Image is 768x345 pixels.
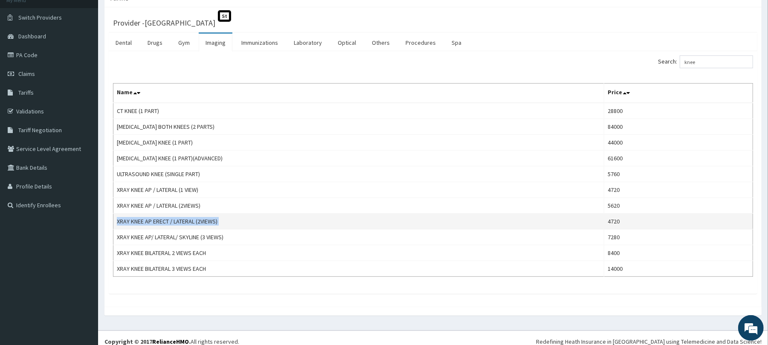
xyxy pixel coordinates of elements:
span: Tariffs [18,89,34,96]
td: XRAY KNEE AP / LATERAL (1 VIEW) [113,182,604,198]
label: Search: [658,55,753,68]
td: [MEDICAL_DATA] KNEE (1 PART) [113,135,604,151]
a: Laboratory [287,34,329,52]
span: We're online! [49,107,118,194]
td: XRAY KNEE AP ERECT / LATERAL (2VIEWS) [113,214,604,229]
td: 5620 [604,198,753,214]
td: 8400 [604,245,753,261]
span: Claims [18,70,35,78]
td: 61600 [604,151,753,166]
div: Minimize live chat window [140,4,160,25]
td: 7280 [604,229,753,245]
td: 44000 [604,135,753,151]
input: Search: [680,55,753,68]
td: [MEDICAL_DATA] BOTH KNEES (2 PARTS) [113,119,604,135]
h3: Provider - [GEOGRAPHIC_DATA] [113,19,215,27]
a: Procedures [399,34,443,52]
th: Name [113,84,604,103]
td: 84000 [604,119,753,135]
a: Optical [331,34,363,52]
textarea: Type your message and hit 'Enter' [4,233,162,263]
td: 14000 [604,261,753,277]
img: d_794563401_company_1708531726252_794563401 [16,43,35,64]
td: XRAY KNEE AP / LATERAL (2VIEWS) [113,198,604,214]
span: St [218,10,231,22]
span: Dashboard [18,32,46,40]
td: 5760 [604,166,753,182]
a: Drugs [141,34,169,52]
div: Chat with us now [44,48,143,59]
td: XRAY KNEE BILATERAL 2 VIEWS EACH [113,245,604,261]
a: Others [365,34,397,52]
td: CT KNEE (1 PART) [113,103,604,119]
a: Immunizations [235,34,285,52]
span: Tariff Negotiation [18,126,62,134]
a: Dental [109,34,139,52]
a: Gym [171,34,197,52]
a: Spa [445,34,468,52]
td: XRAY KNEE AP/ LATERAL/ SKYLINE (3 VIEWS) [113,229,604,245]
td: 28800 [604,103,753,119]
td: [MEDICAL_DATA] KNEE (1 PART)(ADVANCED) [113,151,604,166]
td: XRAY KNEE BILATERAL 3 VIEWS EACH [113,261,604,277]
span: Switch Providers [18,14,62,21]
td: ULTRASOUND KNEE (SINGLE PART) [113,166,604,182]
a: Imaging [199,34,232,52]
th: Price [604,84,753,103]
td: 4720 [604,182,753,198]
td: 4720 [604,214,753,229]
